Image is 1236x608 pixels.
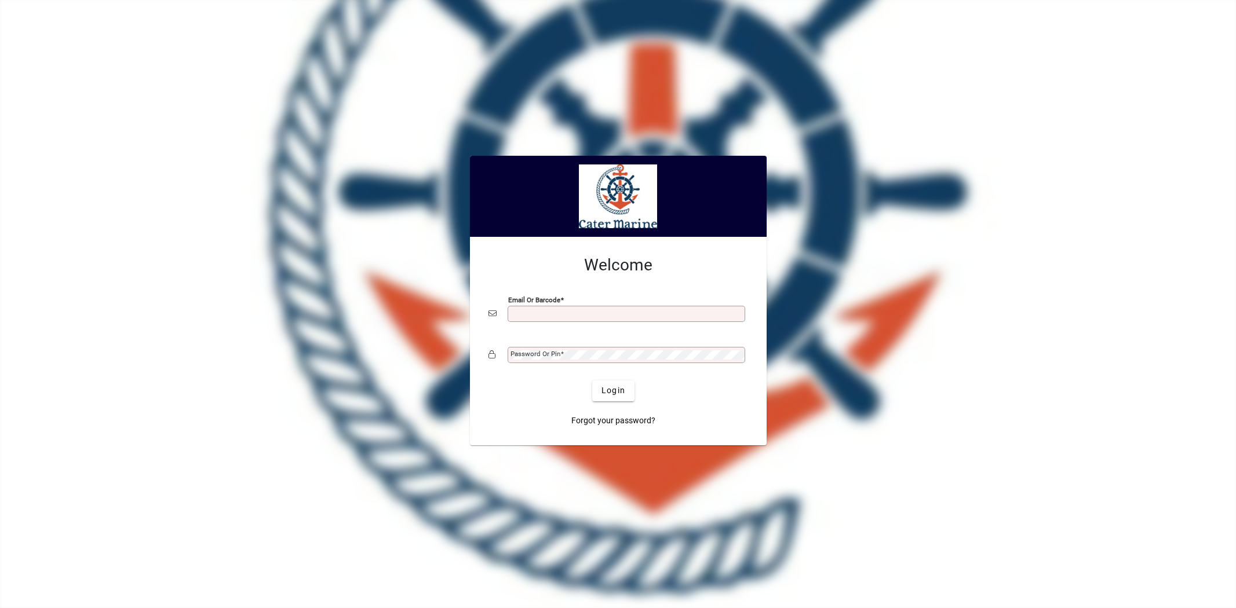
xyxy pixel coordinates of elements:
[488,255,748,275] h2: Welcome
[571,415,655,427] span: Forgot your password?
[511,350,560,358] mat-label: Password or Pin
[601,384,625,397] span: Login
[592,380,635,401] button: Login
[508,295,560,303] mat-label: Email or Barcode
[567,411,660,431] a: Forgot your password?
